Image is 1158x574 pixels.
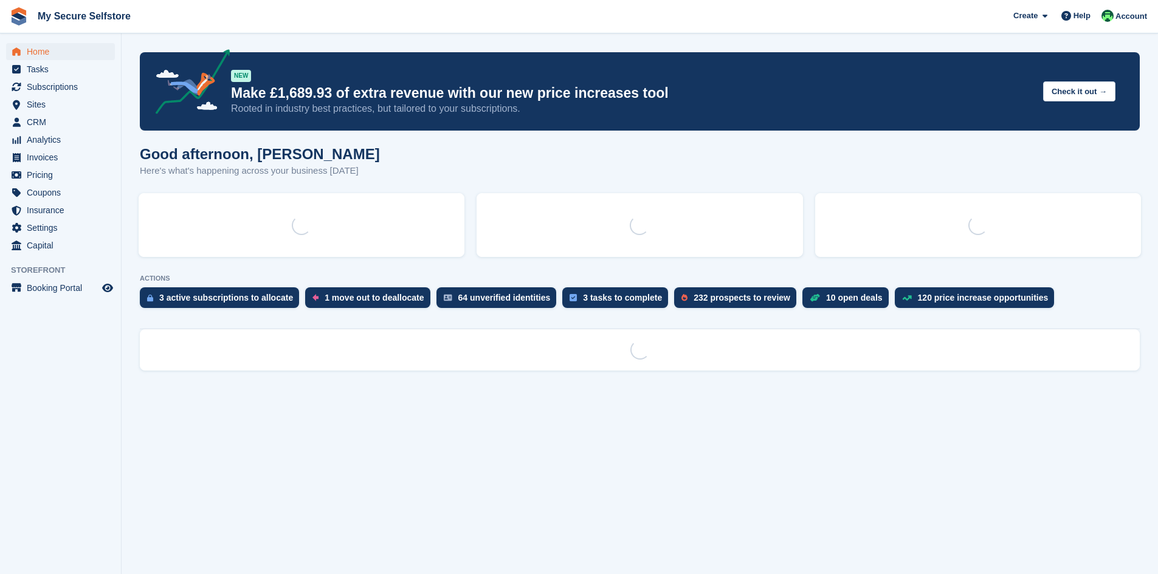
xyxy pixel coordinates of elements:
[444,294,452,301] img: verify_identity-adf6edd0f0f0b5bbfe63781bf79b02c33cf7c696d77639b501bdc392416b5a36.svg
[27,279,100,296] span: Booking Portal
[100,281,115,295] a: Preview store
[6,237,115,254] a: menu
[231,70,251,82] div: NEW
[6,149,115,166] a: menu
[231,84,1033,102] p: Make £1,689.93 of extra revenue with our new price increases tool
[27,184,100,201] span: Coupons
[6,43,115,60] a: menu
[27,114,100,131] span: CRM
[895,287,1061,314] a: 120 price increase opportunities
[694,293,790,302] div: 232 prospects to review
[6,96,115,113] a: menu
[1013,10,1038,22] span: Create
[325,293,424,302] div: 1 move out to deallocate
[6,166,115,183] a: menu
[1101,10,1114,22] img: Vickie Wedge
[562,287,674,314] a: 3 tasks to complete
[140,275,1140,282] p: ACTIONS
[826,293,883,302] div: 10 open deals
[27,237,100,254] span: Capital
[570,294,577,301] img: task-75834270c22a3079a89374b754ae025e5fb1db73e45f91037f5363f120a921f8.svg
[27,202,100,219] span: Insurance
[810,293,820,302] img: deal-1b604bf984904fb50ccaf53a9ad4b4a5d6e5aea283cecdc64d6e3604feb123c2.svg
[145,49,230,118] img: price-adjustments-announcement-icon-8257ccfd72463d97f412b2fc003d46551f7dbcb40ab6d574587a9cd5c0d94...
[802,287,895,314] a: 10 open deals
[458,293,551,302] div: 64 unverified identities
[10,7,28,26] img: stora-icon-8386f47178a22dfd0bd8f6a31ec36ba5ce8667c1dd55bd0f319d3a0aa187defe.svg
[140,164,380,178] p: Here's what's happening across your business [DATE]
[27,219,100,236] span: Settings
[140,146,380,162] h1: Good afternoon, [PERSON_NAME]
[1115,10,1147,22] span: Account
[6,131,115,148] a: menu
[583,293,662,302] div: 3 tasks to complete
[147,294,153,302] img: active_subscription_to_allocate_icon-d502201f5373d7db506a760aba3b589e785aa758c864c3986d89f69b8ff3...
[231,102,1033,115] p: Rooted in industry best practices, but tailored to your subscriptions.
[27,166,100,183] span: Pricing
[159,293,293,302] div: 3 active subscriptions to allocate
[27,78,100,95] span: Subscriptions
[674,287,802,314] a: 232 prospects to review
[6,114,115,131] a: menu
[681,294,688,301] img: prospect-51fa495bee0391a8d652442698ab0144808aea92771e9ea1ae160a38d050c398.svg
[27,149,100,166] span: Invoices
[1043,81,1115,101] button: Check it out →
[305,287,436,314] a: 1 move out to deallocate
[902,295,912,301] img: price_increase_opportunities-93ffe204e8149a01c8c9dc8f82e8f89637d9d84a8eef4429ea346261dce0b2c0.svg
[6,61,115,78] a: menu
[6,202,115,219] a: menu
[6,184,115,201] a: menu
[6,219,115,236] a: menu
[33,6,136,26] a: My Secure Selfstore
[918,293,1049,302] div: 120 price increase opportunities
[27,43,100,60] span: Home
[27,61,100,78] span: Tasks
[6,78,115,95] a: menu
[436,287,563,314] a: 64 unverified identities
[1074,10,1091,22] span: Help
[140,287,305,314] a: 3 active subscriptions to allocate
[312,294,319,301] img: move_outs_to_deallocate_icon-f764333ba52eb49d3ac5e1228854f67142a1ed5810a6f6cc68b1a99e826820c5.svg
[11,264,121,276] span: Storefront
[6,279,115,296] a: menu
[27,131,100,148] span: Analytics
[27,96,100,113] span: Sites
